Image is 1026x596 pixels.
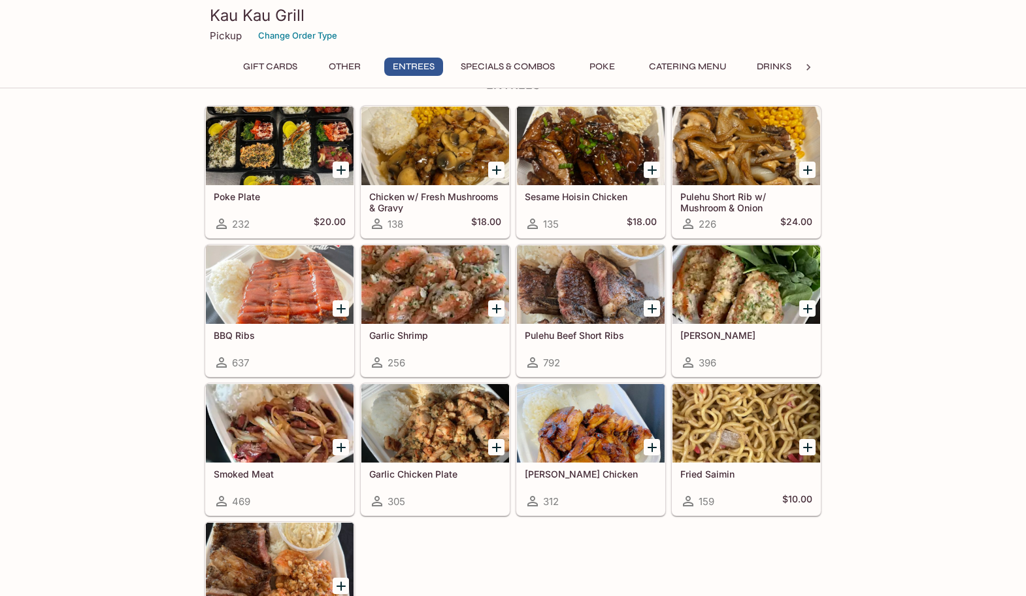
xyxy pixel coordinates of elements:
h5: $18.00 [627,216,657,232]
button: Add Poke Plate [333,162,349,178]
button: Add Garlic Shrimp [488,300,505,317]
h5: Fried Saimin [680,468,812,480]
button: Add Pulehu Short Rib w/ Mushroom & Onion [799,162,816,178]
div: Pulehu Short Rib w/ Mushroom & Onion [672,107,820,185]
a: Pulehu Short Rib w/ Mushroom & Onion226$24.00 [672,106,821,238]
span: 226 [699,218,716,230]
button: Add Fried Saimin [799,439,816,455]
div: Pulehu Beef Short Ribs [517,245,665,324]
a: Fried Saimin159$10.00 [672,383,821,516]
a: Pulehu Beef Short Ribs792 [516,245,665,377]
button: Entrees [384,58,443,76]
span: 637 [232,357,249,369]
button: Add Teri Chicken [644,439,660,455]
h5: [PERSON_NAME] [680,330,812,341]
span: 792 [543,357,560,369]
button: Add Sesame Hoisin Chicken [644,162,660,178]
h5: Garlic Chicken Plate [369,468,501,480]
div: BBQ Ribs [206,245,354,324]
a: Chicken w/ Fresh Mushrooms & Gravy138$18.00 [361,106,510,238]
h5: BBQ Ribs [214,330,346,341]
button: Add Chicken w/ Fresh Mushrooms & Gravy [488,162,505,178]
button: Other [315,58,374,76]
h5: $10.00 [782,493,812,509]
button: Drinks [744,58,803,76]
a: [PERSON_NAME] Chicken312 [516,383,665,516]
button: Poke [572,58,631,76]
span: 396 [699,357,716,369]
div: Fried Saimin [672,384,820,463]
div: Smoked Meat [206,384,354,463]
button: Change Order Type [252,26,343,46]
span: 138 [388,218,403,230]
p: Pickup [210,29,242,42]
h5: Sesame Hoisin Chicken [525,191,657,202]
h5: Smoked Meat [214,468,346,480]
a: Sesame Hoisin Chicken135$18.00 [516,106,665,238]
h5: Pulehu Short Rib w/ Mushroom & Onion [680,191,812,213]
h5: $24.00 [780,216,812,232]
a: Smoked Meat469 [205,383,354,516]
h5: Pulehu Beef Short Ribs [525,330,657,341]
span: 469 [232,495,250,508]
button: Add Smoked Meat [333,439,349,455]
span: 232 [232,218,250,230]
div: Sesame Hoisin Chicken [517,107,665,185]
div: Garlic Chicken Plate [361,384,509,463]
h5: [PERSON_NAME] Chicken [525,468,657,480]
div: Poke Plate [206,107,354,185]
button: Gift Cards [236,58,305,76]
h5: $18.00 [471,216,501,232]
button: Add Garlic Chicken Plate [488,439,505,455]
span: 159 [699,495,714,508]
span: 135 [543,218,559,230]
div: Teri Chicken [517,384,665,463]
a: Garlic Chicken Plate305 [361,383,510,516]
button: Catering Menu [642,58,734,76]
span: 305 [388,495,405,508]
div: Garlic Shrimp [361,245,509,324]
a: Garlic Shrimp256 [361,245,510,377]
h5: Chicken w/ Fresh Mushrooms & Gravy [369,191,501,213]
span: 256 [388,357,405,369]
a: [PERSON_NAME]396 [672,245,821,377]
button: Add Surf and Turf Special [333,578,349,594]
a: BBQ Ribs637 [205,245,354,377]
h5: $20.00 [314,216,346,232]
a: Poke Plate232$20.00 [205,106,354,238]
button: Add BBQ Ribs [333,300,349,317]
button: Add Garlic Ahi [799,300,816,317]
h5: Poke Plate [214,191,346,202]
button: Specials & Combos [454,58,562,76]
div: Garlic Ahi [672,245,820,324]
div: Chicken w/ Fresh Mushrooms & Gravy [361,107,509,185]
button: Add Pulehu Beef Short Ribs [644,300,660,317]
h5: Garlic Shrimp [369,330,501,341]
h3: Kau Kau Grill [210,5,816,26]
span: 312 [543,495,559,508]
